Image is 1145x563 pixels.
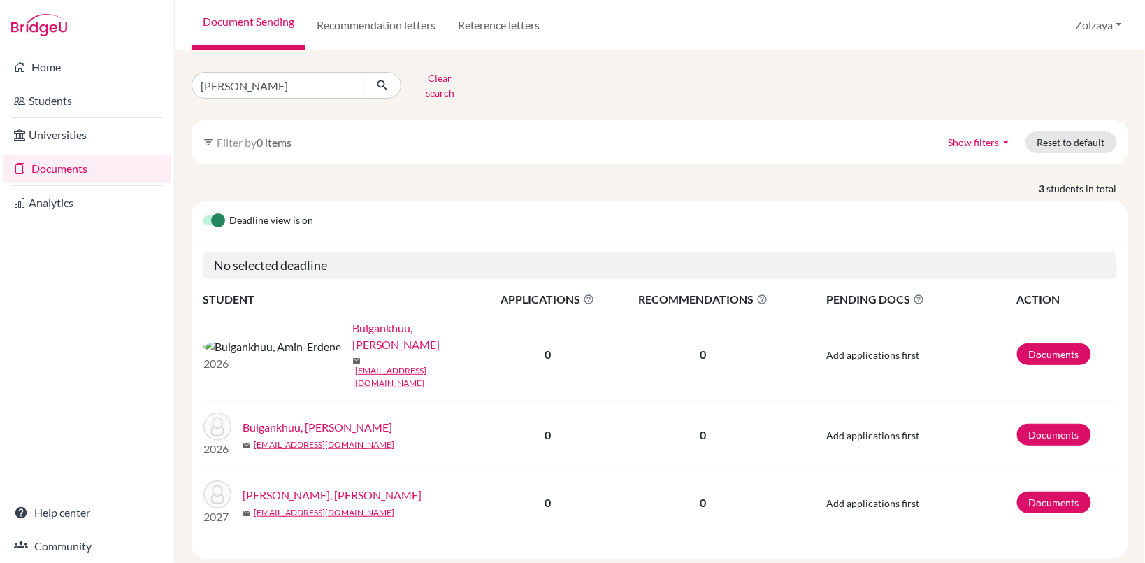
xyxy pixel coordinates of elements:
p: 0 [614,494,792,511]
a: [EMAIL_ADDRESS][DOMAIN_NAME] [254,439,394,451]
i: arrow_drop_down [1000,135,1014,149]
a: Documents [1017,424,1091,446]
span: mail [352,357,361,365]
span: mail [243,509,251,518]
span: 0 items [257,136,291,149]
b: 0 [545,496,551,509]
a: Documents [1017,492,1091,513]
img: Nandin-Erdene, Amin-Erdene [203,480,231,508]
b: 0 [545,348,551,361]
span: PENDING DOCS [826,291,1016,308]
span: RECOMMENDATIONS [614,291,792,308]
img: Bridge-U [11,14,67,36]
span: Add applications first [826,429,919,441]
span: Add applications first [826,349,919,361]
input: Find student by name... [192,72,365,99]
th: ACTION [1016,290,1117,308]
a: Home [3,53,171,81]
span: Show filters [949,136,1000,148]
a: Documents [1017,343,1091,365]
th: STUDENT [203,290,482,308]
a: Bulgankhuu, [PERSON_NAME] [352,320,492,353]
button: Clear search [401,67,479,104]
i: filter_list [203,136,214,148]
span: Filter by [217,136,257,149]
b: 0 [545,428,551,441]
a: Universities [3,121,171,149]
a: [EMAIL_ADDRESS][DOMAIN_NAME] [254,506,394,519]
p: 2026 [203,355,341,372]
span: APPLICATIONS [483,291,612,308]
a: Bulgankhuu, [PERSON_NAME] [243,419,392,436]
a: Analytics [3,189,171,217]
p: 2026 [203,441,231,457]
span: students in total [1047,181,1128,196]
span: mail [243,441,251,450]
p: 0 [614,346,792,363]
a: Help center [3,499,171,527]
strong: 3 [1039,181,1047,196]
img: Bulgankhuu, Amin-Erdene [203,413,231,441]
a: [EMAIL_ADDRESS][DOMAIN_NAME] [355,364,492,390]
a: [PERSON_NAME], [PERSON_NAME] [243,487,422,504]
a: Students [3,87,171,115]
button: Reset to default [1025,131,1117,153]
img: Bulgankhuu, Amin-Erdene [203,338,341,355]
button: Show filtersarrow_drop_down [937,131,1025,153]
span: Add applications first [826,497,919,509]
a: Documents [3,155,171,183]
button: Zolzaya [1070,12,1128,38]
h5: No selected deadline [203,252,1117,279]
span: Deadline view is on [229,213,313,229]
p: 2027 [203,508,231,525]
a: Community [3,532,171,560]
p: 0 [614,427,792,443]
